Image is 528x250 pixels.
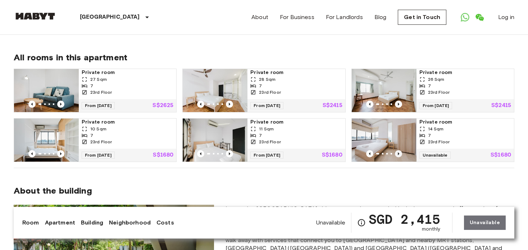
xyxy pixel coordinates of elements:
button: Previous image [197,150,204,157]
span: From [DATE] [419,102,452,109]
span: From [DATE] [250,102,283,109]
span: 23rd Floor [90,139,112,145]
a: Costs [156,218,174,227]
a: Marketing picture of unit SG-01-108-001-006Previous imagePrevious imagePrivate room11 Sqm723rd Fl... [182,118,345,162]
span: 7 [259,132,262,139]
a: For Business [280,13,314,22]
span: 7 [259,83,262,89]
span: 10 Sqm [90,126,106,132]
span: From [DATE] [82,102,115,109]
span: 28 Sqm [259,76,276,83]
a: Marketing picture of unit SG-01-108-001-001Previous imagePrevious imagePrivate room27 Sqm723rd Fl... [14,69,177,112]
img: Marketing picture of unit SG-01-108-001-007 [352,119,417,162]
p: S$2625 [153,103,173,108]
span: 7 [428,132,431,139]
span: Private room [250,119,342,126]
button: Previous image [366,150,373,157]
a: About [251,13,268,22]
p: S$1680 [153,152,173,158]
span: Private room [82,119,173,126]
span: 23rd Floor [428,89,450,96]
span: Private room [419,119,511,126]
span: 7 [428,83,431,89]
a: Marketing picture of unit SG-01-108-001-005Previous imagePrevious imagePrivate room10 Sqm723rd Fl... [14,118,177,162]
a: Blog [374,13,387,22]
a: Building [81,218,103,227]
p: S$2415 [491,103,511,108]
button: Previous image [28,150,36,157]
span: From [DATE] [250,152,283,159]
button: Previous image [395,150,402,157]
button: Previous image [197,101,204,108]
a: Get in Touch [398,10,446,25]
img: Marketing picture of unit SG-01-108-001-001 [14,69,79,112]
span: 26 Sqm [428,76,445,83]
a: Open WhatsApp [458,10,472,24]
svg: Check cost overview for full price breakdown. Please note that discounts apply to new joiners onl... [357,218,366,227]
a: Apartment [45,218,75,227]
span: 27 Sqm [90,76,107,83]
button: Previous image [28,101,36,108]
span: 23rd Floor [259,89,281,96]
img: Marketing picture of unit SG-01-108-001-003 [183,69,247,112]
p: S$1680 [491,152,511,158]
img: Habyt [14,13,57,20]
span: Private room [419,69,511,76]
button: Previous image [57,101,64,108]
span: 23rd Floor [259,139,281,145]
span: 7 [90,132,93,139]
button: Previous image [226,101,233,108]
span: Unavailable [419,152,451,159]
img: Marketing picture of unit SG-01-108-001-002 [352,69,417,112]
img: Marketing picture of unit SG-01-108-001-006 [183,119,247,162]
button: Previous image [226,150,233,157]
img: Marketing picture of unit SG-01-108-001-005 [14,119,79,162]
span: SGD 2,415 [369,213,440,226]
span: Private room [250,69,342,76]
span: All rooms in this apartment [14,52,514,63]
span: 7 [90,83,93,89]
a: Log in [498,13,514,22]
span: Unavailable [316,219,346,227]
p: [GEOGRAPHIC_DATA] [80,13,140,22]
a: For Landlords [326,13,363,22]
span: Private room [82,69,173,76]
a: Room [22,218,39,227]
a: Marketing picture of unit SG-01-108-001-002Previous imagePrevious imagePrivate room26 Sqm723rd Fl... [351,69,514,112]
span: From [DATE] [82,152,115,159]
span: 23rd Floor [428,139,450,145]
a: Neighborhood [109,218,151,227]
p: S$2415 [323,103,342,108]
button: Previous image [57,150,64,157]
span: 14 Sqm [428,126,444,132]
a: Open WeChat [472,10,487,24]
span: 11 Sqm [259,126,274,132]
span: 23rd Floor [90,89,112,96]
span: monthly [422,226,441,233]
a: Marketing picture of unit SG-01-108-001-007Previous imagePrevious imagePrivate room14 Sqm723rd Fl... [351,118,514,162]
button: Previous image [366,101,373,108]
button: Previous image [395,101,402,108]
p: S$1680 [322,152,342,158]
a: Marketing picture of unit SG-01-108-001-003Previous imagePrevious imagePrivate room28 Sqm723rd Fl... [182,69,345,112]
span: About the building [14,185,92,196]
